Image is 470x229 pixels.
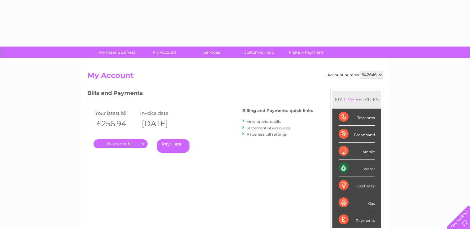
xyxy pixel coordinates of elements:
[339,194,375,211] div: Gas
[339,160,375,177] div: Water
[327,71,383,79] div: Account number
[342,97,355,102] div: LIVE
[332,91,381,108] div: MY SERVICES
[281,47,332,58] a: Make A Payment
[233,47,285,58] a: Customer Help
[339,143,375,160] div: Mobile
[186,47,237,58] a: Services
[242,108,313,113] h4: Billing and Payments quick links
[139,117,184,130] th: [DATE]
[247,126,290,130] a: Statement of Accounts
[94,109,139,117] td: Your latest bill
[157,139,189,153] a: Pay Here
[247,119,281,124] a: View previous bills
[87,71,383,83] h2: My Account
[247,132,287,137] a: Paperless bill settings
[339,211,375,228] div: Payments
[139,47,190,58] a: My Account
[94,117,139,130] th: £256.94
[87,89,313,100] h3: Bills and Payments
[339,109,375,126] div: Telecoms
[139,109,184,117] td: Invoice date
[92,47,143,58] a: My Clear Business
[94,139,148,148] a: .
[339,177,375,194] div: Electricity
[339,126,375,143] div: Broadband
